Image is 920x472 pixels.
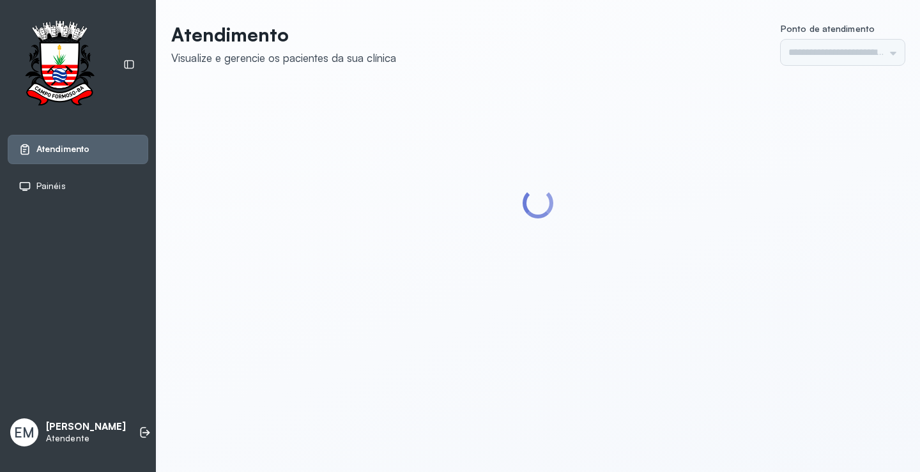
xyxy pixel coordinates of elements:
[781,23,875,34] span: Ponto de atendimento
[36,144,89,155] span: Atendimento
[36,181,66,192] span: Painéis
[46,433,126,444] p: Atendente
[19,143,137,156] a: Atendimento
[46,421,126,433] p: [PERSON_NAME]
[13,20,105,109] img: Logotipo do estabelecimento
[171,51,396,65] div: Visualize e gerencie os pacientes da sua clínica
[171,23,396,46] p: Atendimento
